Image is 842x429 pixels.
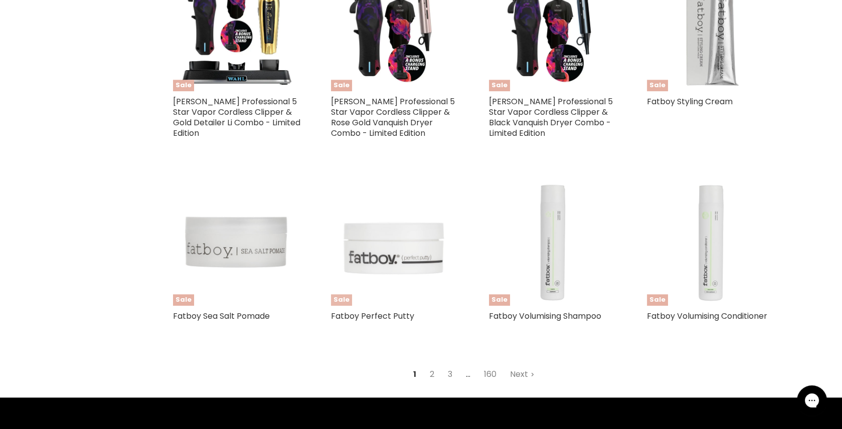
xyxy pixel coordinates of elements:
[489,96,613,139] a: [PERSON_NAME] Professional 5 Star Vapor Cordless Clipper & Black Vanquish Dryer Combo - Limited E...
[489,178,617,306] a: Fatboy Volumising Shampoo Sale
[408,365,422,383] span: 1
[504,365,540,383] a: Next
[647,178,775,306] img: Fatboy Volumising Conditioner
[460,365,476,383] span: ...
[792,382,832,419] iframe: Gorgias live chat messenger
[647,178,775,306] a: Fatboy Volumising Conditioner Sale
[331,80,352,91] span: Sale
[442,365,458,383] a: 3
[173,96,300,139] a: [PERSON_NAME] Professional 5 Star Vapor Cordless Clipper & Gold Detailer Li Combo - Limited Edition
[647,294,668,306] span: Sale
[424,365,440,383] a: 2
[647,80,668,91] span: Sale
[173,178,301,306] a: Fatboy Sea Salt Pomade Sale
[173,310,270,322] a: Fatboy Sea Salt Pomade
[173,80,194,91] span: Sale
[331,178,459,306] img: Fatboy Perfect Putty
[647,96,733,107] a: Fatboy Styling Cream
[489,294,510,306] span: Sale
[489,310,601,322] a: Fatboy Volumising Shampoo
[331,294,352,306] span: Sale
[489,80,510,91] span: Sale
[331,310,414,322] a: Fatboy Perfect Putty
[173,178,301,306] img: Fatboy Sea Salt Pomade
[478,365,502,383] a: 160
[647,310,767,322] a: Fatboy Volumising Conditioner
[173,294,194,306] span: Sale
[331,96,455,139] a: [PERSON_NAME] Professional 5 Star Vapor Cordless Clipper & Rose Gold Vanquish Dryer Combo - Limit...
[331,178,459,306] a: Fatboy Perfect Putty Sale
[489,178,617,306] img: Fatboy Volumising Shampoo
